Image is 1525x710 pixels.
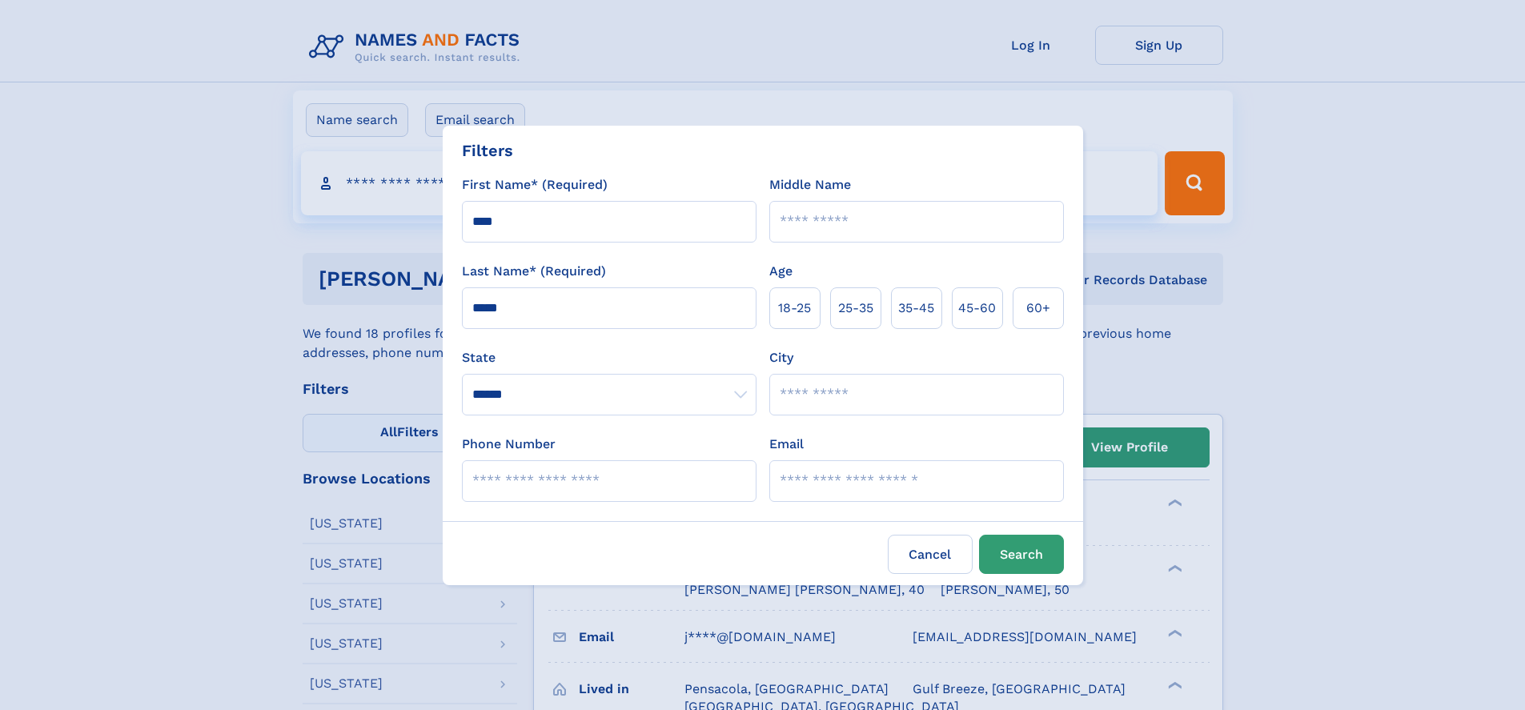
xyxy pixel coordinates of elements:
[979,535,1064,574] button: Search
[769,435,804,454] label: Email
[462,348,756,367] label: State
[898,299,934,318] span: 35‑45
[838,299,873,318] span: 25‑35
[769,262,793,281] label: Age
[888,535,973,574] label: Cancel
[769,348,793,367] label: City
[462,262,606,281] label: Last Name* (Required)
[958,299,996,318] span: 45‑60
[462,435,556,454] label: Phone Number
[778,299,811,318] span: 18‑25
[462,175,608,195] label: First Name* (Required)
[1026,299,1050,318] span: 60+
[769,175,851,195] label: Middle Name
[462,138,513,162] div: Filters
